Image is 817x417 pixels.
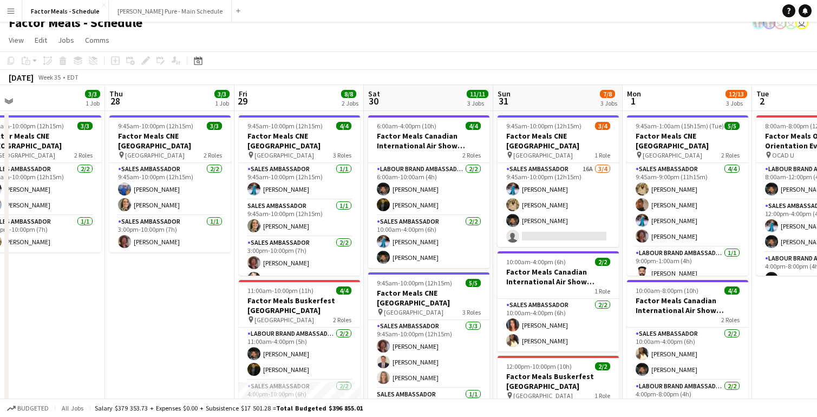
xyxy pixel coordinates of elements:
span: [GEOGRAPHIC_DATA] [513,151,573,159]
span: 9:45am-10:00pm (12h15m) [247,122,323,130]
span: 9:45am-10:00pm (12h15m) [118,122,193,130]
div: [DATE] [9,72,34,83]
span: 9:45am-10:00pm (12h15m) [377,279,452,287]
span: 9:45am-10:00pm (12h15m) [506,122,581,130]
span: 1 Role [594,151,610,159]
a: View [4,33,28,47]
span: OCAD U [772,151,794,159]
h3: Factor Meals CNE [GEOGRAPHIC_DATA] [368,288,489,308]
app-card-role: Sales Ambassador1/19:45am-10:00pm (12h15m)[PERSON_NAME] [239,200,360,237]
h3: Factor Meals Canadian International Air Show [GEOGRAPHIC_DATA] [368,131,489,151]
span: 2/2 [595,362,610,370]
span: Week 35 [36,73,63,81]
app-card-role: Sales Ambassador2/29:45am-10:00pm (12h15m)[PERSON_NAME][PERSON_NAME] [109,163,231,216]
span: 3/3 [214,90,230,98]
app-card-role: Sales Ambassador1/13:00pm-10:00pm (7h)[PERSON_NAME] [109,216,231,252]
span: 2 Roles [204,151,222,159]
app-card-role: Sales Ambassador2/210:00am-4:00pm (6h)[PERSON_NAME][PERSON_NAME] [368,216,489,268]
div: 3 Jobs [600,99,617,107]
span: 12:00pm-10:00pm (10h) [506,362,572,370]
span: Jobs [58,35,74,45]
a: Comms [81,33,114,47]
div: EDT [67,73,79,81]
span: [GEOGRAPHIC_DATA] [513,392,573,400]
app-card-role: Sales Ambassador1/19:45am-10:00pm (12h15m)[PERSON_NAME] [239,163,360,200]
a: Edit [30,33,51,47]
app-card-role: Sales Ambassador16A3/49:45am-10:00pm (12h15m)[PERSON_NAME][PERSON_NAME][PERSON_NAME] [498,163,619,247]
span: 2 [755,95,769,107]
app-card-role: Sales Ambassador2/210:00am-4:00pm (6h)[PERSON_NAME][PERSON_NAME] [498,299,619,351]
span: 4/4 [466,122,481,130]
app-job-card: 6:00am-4:00pm (10h)4/4Factor Meals Canadian International Air Show [GEOGRAPHIC_DATA]2 RolesLabour... [368,115,489,268]
div: 3 Jobs [726,99,747,107]
span: 11/11 [467,90,488,98]
span: 2 Roles [721,316,740,324]
span: [GEOGRAPHIC_DATA] [384,308,443,316]
span: View [9,35,24,45]
span: Mon [627,89,641,99]
app-user-avatar: Ashleigh Rains [763,16,776,29]
app-job-card: 9:45am-10:00pm (12h15m)3/3Factor Meals CNE [GEOGRAPHIC_DATA] [GEOGRAPHIC_DATA]2 RolesSales Ambass... [109,115,231,252]
div: 3 Jobs [467,99,488,107]
span: 10:00am-4:00pm (6h) [506,258,566,266]
span: 2 Roles [74,151,93,159]
span: [GEOGRAPHIC_DATA] [254,316,314,324]
span: 3/3 [85,90,100,98]
app-card-role: Labour Brand Ambassadors2/26:00am-10:00am (4h)[PERSON_NAME][PERSON_NAME] [368,163,489,216]
span: 4/4 [336,122,351,130]
span: 2/2 [595,258,610,266]
span: 4/4 [336,286,351,295]
span: 1 Role [594,287,610,295]
div: 9:45am-1:00am (15h15m) (Tue)5/5Factor Meals CNE [GEOGRAPHIC_DATA] [GEOGRAPHIC_DATA]2 RolesSales A... [627,115,748,276]
span: Fri [239,89,247,99]
h3: Factor Meals Canadian International Air Show [GEOGRAPHIC_DATA] [627,296,748,315]
span: 9:45am-1:00am (15h15m) (Tue) [636,122,724,130]
h1: Factor Meals - Schedule [9,15,142,31]
app-card-role: Labour Brand Ambassadors1/19:00pm-1:00am (4h)[PERSON_NAME] [627,247,748,284]
span: 2 Roles [462,151,481,159]
app-job-card: 10:00am-4:00pm (6h)2/2Factor Meals Canadian International Air Show [GEOGRAPHIC_DATA]1 RoleSales A... [498,251,619,351]
span: 31 [496,95,511,107]
span: 4/4 [724,286,740,295]
span: 30 [367,95,380,107]
span: 3 Roles [462,308,481,316]
span: 10:00am-8:00pm (10h) [636,286,698,295]
app-card-role: Sales Ambassador3/39:45am-10:00pm (12h15m)[PERSON_NAME][PERSON_NAME][PERSON_NAME] [368,320,489,388]
button: Budgeted [5,402,50,414]
span: [GEOGRAPHIC_DATA] [125,151,185,159]
span: 28 [108,95,123,107]
span: Total Budgeted $396 855.01 [276,404,363,412]
a: Jobs [54,33,79,47]
h3: Factor Meals CNE [GEOGRAPHIC_DATA] [239,131,360,151]
span: Sat [368,89,380,99]
span: Budgeted [17,405,49,412]
h3: Factor Meals Buskerfest [GEOGRAPHIC_DATA] [498,372,619,391]
span: 2 Roles [721,151,740,159]
h3: Factor Meals Buskerfest [GEOGRAPHIC_DATA] [239,296,360,315]
button: Factor Meals - Schedule [22,1,109,22]
app-job-card: 9:45am-10:00pm (12h15m)3/4Factor Meals CNE [GEOGRAPHIC_DATA] [GEOGRAPHIC_DATA]1 RoleSales Ambassa... [498,115,619,247]
span: 5/5 [724,122,740,130]
span: Comms [85,35,109,45]
span: 3 Roles [333,151,351,159]
app-card-role: Sales Ambassador4/49:45am-9:00pm (11h15m)[PERSON_NAME][PERSON_NAME][PERSON_NAME][PERSON_NAME] [627,163,748,247]
span: 5/5 [466,279,481,287]
span: 7/8 [600,90,615,98]
app-job-card: 9:45am-10:00pm (12h15m)4/4Factor Meals CNE [GEOGRAPHIC_DATA] [GEOGRAPHIC_DATA]3 RolesSales Ambass... [239,115,360,276]
span: Sun [498,89,511,99]
span: 3/3 [207,122,222,130]
span: All jobs [60,404,86,412]
span: Thu [109,89,123,99]
h3: Factor Meals CNE [GEOGRAPHIC_DATA] [627,131,748,151]
div: 1 Job [215,99,229,107]
app-user-avatar: Tifany Scifo [785,16,798,29]
button: [PERSON_NAME] Pure - Main Schedule [109,1,232,22]
span: [GEOGRAPHIC_DATA] [643,151,702,159]
h3: Factor Meals CNE [GEOGRAPHIC_DATA] [109,131,231,151]
span: Edit [35,35,47,45]
div: Salary $379 353.73 + Expenses $0.00 + Subsistence $17 501.28 = [95,404,363,412]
